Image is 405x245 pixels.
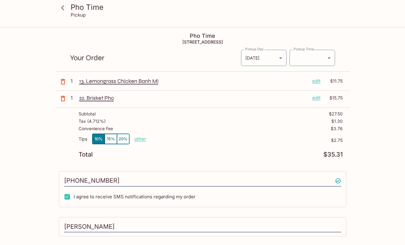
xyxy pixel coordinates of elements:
input: Enter first and last name [64,221,341,233]
h3: Pho Time [71,2,345,12]
p: edit [312,95,321,101]
label: Pickup Time [294,47,314,52]
p: $27.50 [329,111,343,116]
p: Total [79,152,93,157]
p: Tax ( 4.712% ) [79,119,106,124]
p: Convenience Fee [79,126,113,131]
span: I agree to receive SMS notifications regarding my order [74,194,196,200]
button: 10% [92,134,105,144]
button: 20% [117,134,129,144]
p: edit [312,78,321,84]
p: Tips [79,137,87,142]
p: 22. Brisket Pho [79,95,307,101]
p: $3.76 [331,126,343,131]
p: Subtotal [79,111,95,116]
div: [DATE] [241,50,286,66]
div: ​ [290,50,335,66]
h4: Pho Time [55,33,350,39]
p: $35.31 [323,152,343,157]
p: $1.30 [331,119,343,124]
label: Pickup Day [245,47,263,52]
p: $2.75 [146,138,343,143]
button: 15% [105,134,117,144]
p: 13. Lemongrass Chicken Banh Mi [79,78,307,84]
p: Your Order [70,55,241,61]
h5: [STREET_ADDRESS] [55,39,350,45]
p: $15.75 [324,95,343,101]
button: other [134,136,146,142]
input: Enter phone number [64,175,341,187]
p: 1 [71,95,77,101]
p: 1 [71,78,77,84]
p: $11.75 [324,78,343,84]
p: Pickup [71,12,86,18]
